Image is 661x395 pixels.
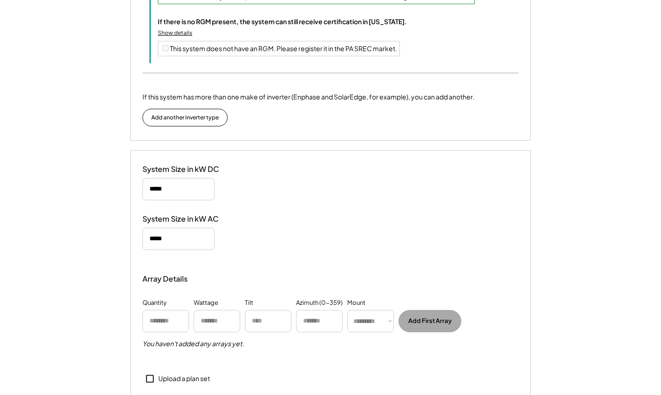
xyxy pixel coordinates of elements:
div: System Size in kW DC [142,165,236,174]
div: Azimuth (0-359) [296,298,343,308]
div: Upload a plan set [158,374,210,383]
div: Quantity [142,298,167,308]
div: If there is no RGM present, the system can still receive certification in [US_STATE]. [158,17,407,26]
button: Add First Array [398,310,461,332]
div: Tilt [245,298,253,308]
button: Add another inverter type [142,109,228,126]
label: This system does not have an RGM. Please register it in the PA SREC market. [170,44,397,53]
div: Mount [347,298,365,308]
h5: You haven't added any arrays yet. [142,339,244,349]
div: System Size in kW AC [142,214,236,224]
div: Wattage [194,298,218,308]
div: Show details [158,29,192,37]
div: Array Details [142,273,189,284]
div: If this system has more than one make of inverter (Enphase and SolarEdge, for example), you can a... [142,92,474,102]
